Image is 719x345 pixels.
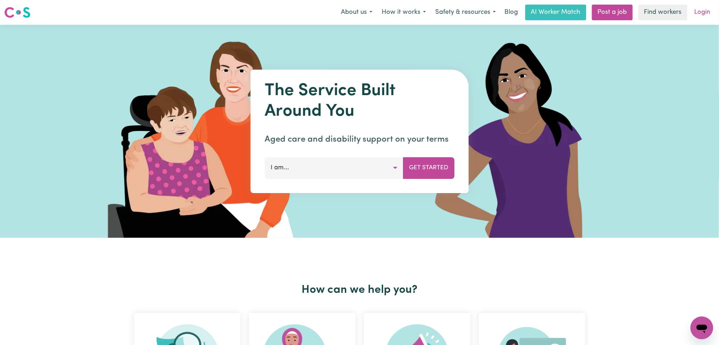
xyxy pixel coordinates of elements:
a: Post a job [592,5,633,20]
a: Blog [500,5,522,20]
button: Get Started [403,157,454,179]
h2: How can we help you? [130,283,590,297]
a: Find workers [638,5,687,20]
a: Login [690,5,715,20]
a: Careseekers logo [4,4,31,21]
h1: The Service Built Around You [265,81,454,122]
img: Careseekers logo [4,6,31,19]
button: About us [336,5,377,20]
button: I am... [265,157,403,179]
p: Aged care and disability support on your terms [265,133,454,146]
button: Safety & resources [431,5,500,20]
a: AI Worker Match [525,5,586,20]
iframe: Button to launch messaging window [691,317,713,339]
button: How it works [377,5,431,20]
